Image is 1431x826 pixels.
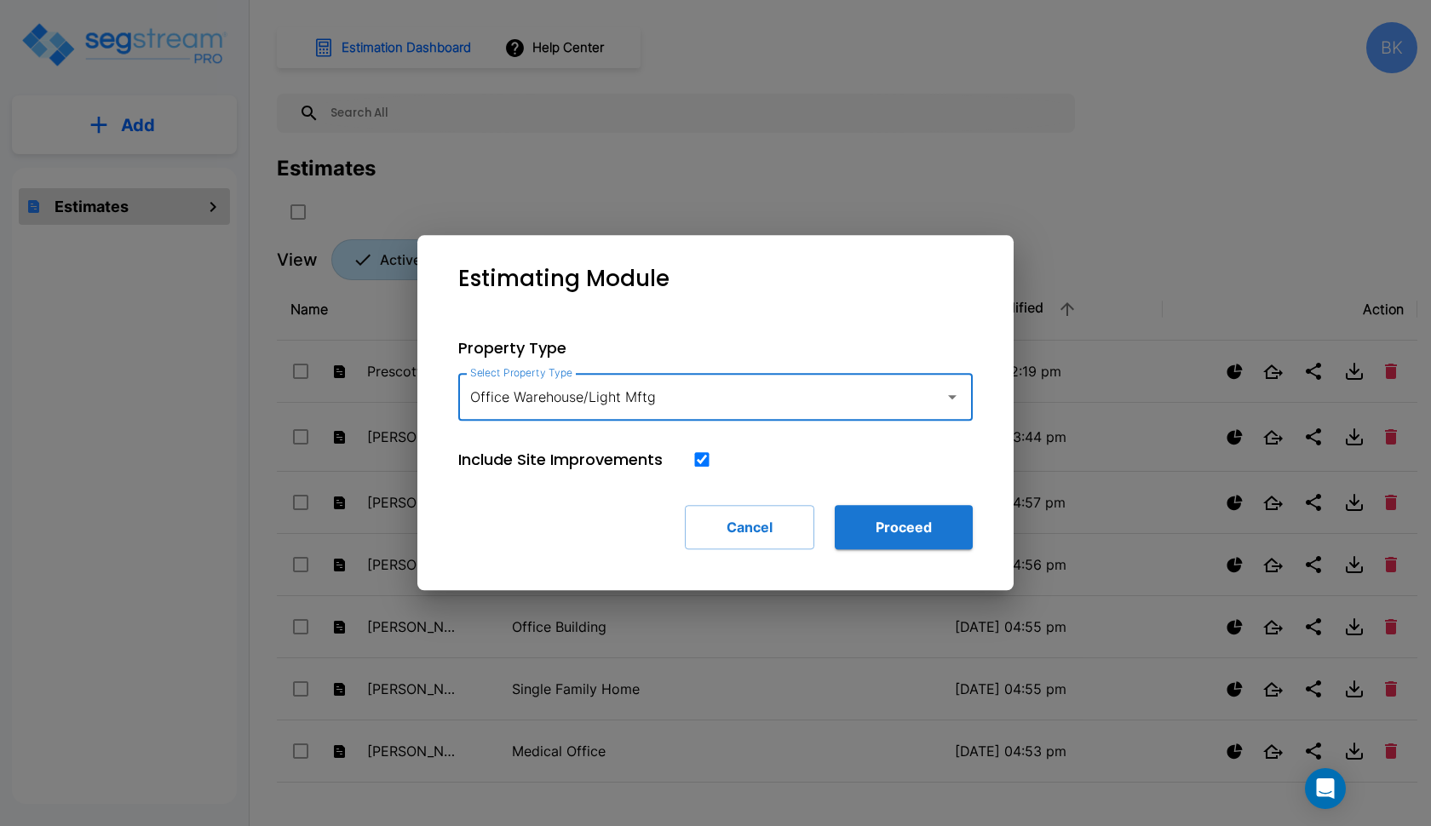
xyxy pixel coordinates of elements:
[458,336,973,359] p: Property Type
[470,365,572,380] label: Select Property Type
[458,262,670,295] p: Estimating Module
[458,448,663,471] p: Include Site Improvements
[835,505,973,549] button: Proceed
[1305,768,1346,809] div: Open Intercom Messenger
[685,505,814,549] button: Cancel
